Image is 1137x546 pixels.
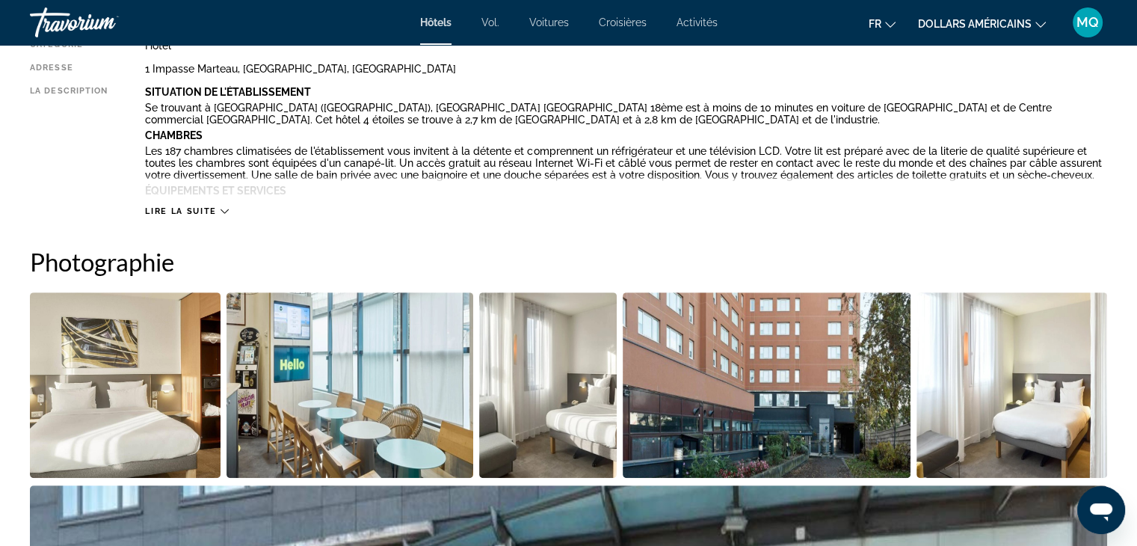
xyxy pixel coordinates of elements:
font: dollars américains [918,18,1032,30]
a: Activités [677,16,718,28]
font: MQ [1076,14,1099,30]
font: fr [869,18,881,30]
a: Travorium [30,3,179,42]
button: Menu utilisateur [1068,7,1107,38]
h2: Photographie [30,247,1107,277]
div: Catégorie [30,40,108,52]
button: Open full-screen image slider [623,292,910,479]
a: Voitures [529,16,569,28]
b: Chambres [145,129,203,141]
p: Les 187 chambres climatisées de l'établissement vous invitent à la détente et comprennent un réfr... [145,145,1107,181]
a: Hôtels [420,16,452,28]
div: 1 Impasse Marteau, [GEOGRAPHIC_DATA], [GEOGRAPHIC_DATA] [145,63,1107,75]
button: Open full-screen image slider [916,292,1107,479]
button: Changer de langue [869,13,896,34]
button: Changer de devise [918,13,1046,34]
button: Open full-screen image slider [227,292,473,479]
button: Open full-screen image slider [30,292,221,479]
div: La description [30,86,108,198]
div: Hotel [145,40,1107,52]
p: Se trouvant à [GEOGRAPHIC_DATA] ([GEOGRAPHIC_DATA]), [GEOGRAPHIC_DATA] [GEOGRAPHIC_DATA] 18ème es... [145,102,1107,126]
span: Lire la suite [145,206,216,216]
button: Open full-screen image slider [479,292,617,479]
a: Croisières [599,16,647,28]
b: Situation De L'établissement [145,86,311,98]
button: Lire la suite [145,206,228,217]
iframe: Bouton pour ouvrir le berichtenvenster [1077,486,1125,534]
a: Vol. [481,16,499,28]
div: Adresse [30,63,108,75]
